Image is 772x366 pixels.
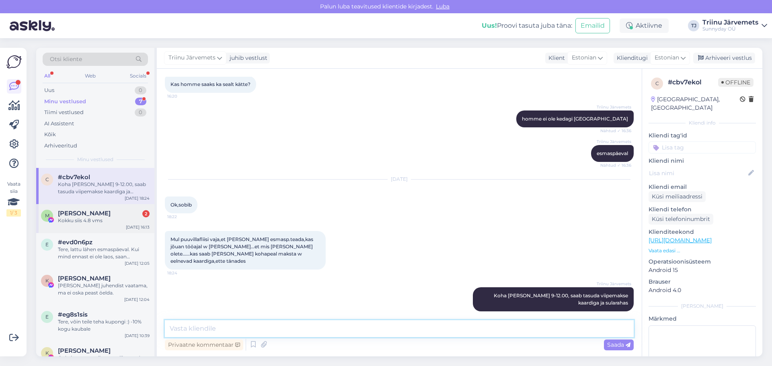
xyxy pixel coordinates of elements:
div: [DATE] 12:05 [125,260,150,266]
div: Küsi meiliaadressi [649,191,706,202]
div: 0 [135,86,146,94]
input: Lisa nimi [649,169,747,178]
span: 16:20 [167,93,197,99]
div: Minu vestlused [44,98,86,106]
span: K [45,278,49,284]
span: Luba [433,3,452,10]
span: Koha [PERSON_NAME] 9-12.00, saab tasuda viipemakse kaardiga ja sularahas [494,292,629,306]
span: Minu vestlused [77,156,113,163]
span: #evd0n6pz [58,239,92,246]
div: Küsi telefoninumbrit [649,214,713,225]
span: Otsi kliente [50,55,82,63]
div: Socials [128,71,148,81]
span: 18:24 [167,270,197,276]
div: Proovi tasuta juba täna: [482,21,572,31]
span: Saada [607,341,630,348]
span: homme ei ole kedagi [GEOGRAPHIC_DATA] [522,116,628,122]
span: #cbv7ekol [58,174,90,181]
b: Uus! [482,22,497,29]
p: Android 15 [649,266,756,274]
div: Ookei, ma teen siis uue tellimuse :) [58,354,150,362]
a: Triinu JärvemetsSunnyday OÜ [702,19,767,32]
div: 7 [135,98,146,106]
div: Privaatne kommentaar [165,339,243,350]
div: Kliendi info [649,119,756,127]
div: Arhiveeri vestlus [693,53,755,63]
div: All [43,71,52,81]
button: Emailid [575,18,610,33]
div: [DATE] 18:24 [125,195,150,201]
div: Klienditugi [614,54,648,62]
span: 18:22 [167,214,197,220]
span: Triinu Järvemets [168,53,216,62]
p: Brauser [649,278,756,286]
div: Sunnyday OÜ [702,26,758,32]
input: Lisa tag [649,141,756,153]
span: Triinu Järvemets [597,104,631,110]
div: Tere, võin teile teha kupongi :) -10% kogu kaubale [58,318,150,333]
img: Askly Logo [6,54,22,70]
div: 1 / 3 [6,209,21,217]
span: c [655,80,659,86]
div: Klient [545,54,565,62]
p: Kliendi email [649,183,756,191]
p: Android 4.0 [649,286,756,294]
div: Tiimi vestlused [44,108,84,117]
span: Nähtud ✓ 16:36 [600,162,631,168]
div: Koha [PERSON_NAME] 9-12.00, saab tasuda viipemakse kaardiga ja sularahas [58,181,150,195]
p: Klienditeekond [649,228,756,236]
p: Kliendi telefon [649,205,756,214]
div: Tere, lattu lähen esmaspäeval. Kui mind ennast ei ole laos, saan tellimuse jätta alati Protteni r... [58,246,150,260]
span: 18:31 [601,312,631,318]
div: Uus [44,86,54,94]
span: c [45,176,49,182]
div: [PERSON_NAME] [649,303,756,310]
div: [DATE] 16:13 [126,224,150,230]
div: [PERSON_NAME] juhendist vaatama, ma ei oska peast öelda. [58,282,150,296]
p: Märkmed [649,315,756,323]
span: Triinu Järvemets [597,281,631,287]
div: TJ [688,20,699,31]
span: Mul puuvillafliisi vaja,et [PERSON_NAME] esmasp.teada,kas jõuan tööajal w [PERSON_NAME]...et mis ... [170,236,314,264]
p: Operatsioonisüsteem [649,258,756,266]
p: Vaata edasi ... [649,247,756,254]
div: 0 [135,108,146,117]
span: Margit Salk [58,210,111,217]
div: juhib vestlust [226,54,267,62]
p: Kliendi tag'id [649,131,756,140]
div: Web [83,71,97,81]
div: Vaata siia [6,180,21,217]
span: esmaspäeval [597,150,628,156]
div: Arhiveeritud [44,142,77,150]
div: Aktiivne [620,18,669,33]
p: Kliendi nimi [649,157,756,165]
div: [DATE] 12:04 [124,296,150,303]
span: Offline [718,78,754,87]
div: Kokku siis 4.8 vms [58,217,150,224]
span: Nähtud ✓ 16:36 [600,128,631,134]
span: e [45,314,49,320]
div: [DATE] [165,176,634,183]
div: Kõik [44,131,56,139]
div: [GEOGRAPHIC_DATA], [GEOGRAPHIC_DATA] [651,95,740,112]
div: 2 [142,210,150,217]
span: Kas homme saaks ka sealt kätte? [170,81,250,87]
span: K [45,350,49,356]
span: Kadi Salu [58,347,111,354]
span: M [45,213,49,219]
span: Ok,sobib [170,202,192,208]
span: Estonian [655,53,679,62]
span: Estonian [572,53,596,62]
span: Triinu Järvemets [597,139,631,145]
span: #eg8s1sis [58,311,88,318]
div: AI Assistent [44,120,74,128]
div: # cbv7ekol [668,78,718,87]
a: [URL][DOMAIN_NAME] [649,237,712,244]
span: e [45,241,49,247]
div: Triinu Järvemets [702,19,758,26]
div: [DATE] 10:39 [125,333,150,339]
span: Kristi Õisma [58,275,111,282]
